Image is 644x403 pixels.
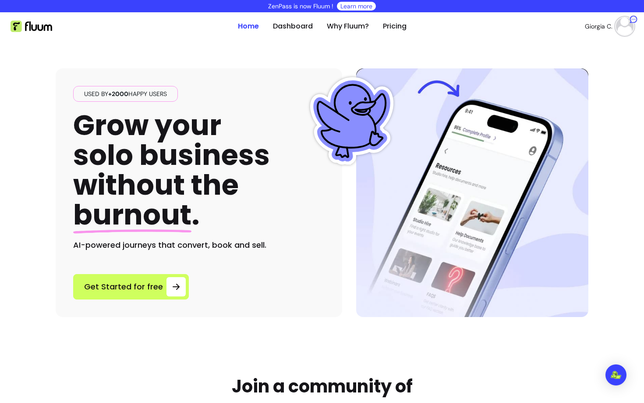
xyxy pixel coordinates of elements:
h1: Grow your solo business without the . [73,111,270,230]
span: Get Started for free [84,281,163,293]
a: Get Started for free [73,274,189,300]
span: Giorgia C. [585,22,612,31]
a: Learn more [340,2,372,11]
img: Fluum Duck sticker [308,77,396,165]
div: Open Intercom Messenger [605,364,626,385]
img: Fluum Logo [11,21,52,32]
h2: AI-powered journeys that convert, book and sell. [73,239,325,251]
span: Used by happy users [81,89,170,98]
span: +2000 [108,90,128,98]
a: Dashboard [273,21,313,32]
img: Hero [356,68,588,317]
a: Why Fluum? [327,21,369,32]
span: burnout [73,195,191,234]
a: Pricing [383,21,407,32]
a: Home [238,21,259,32]
button: avatarGiorgia C. [585,18,633,35]
img: avatar [616,18,633,35]
p: ZenPass is now Fluum ! [268,2,333,11]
